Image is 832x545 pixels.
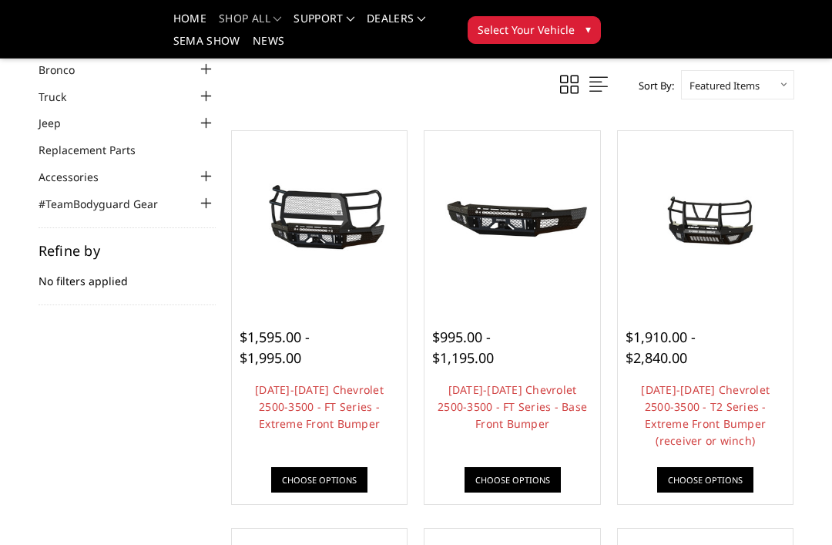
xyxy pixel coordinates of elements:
[236,180,404,258] img: 2024-2025 Chevrolet 2500-3500 - FT Series - Extreme Front Bumper
[428,180,596,258] img: 2024-2025 Chevrolet 2500-3500 - FT Series - Base Front Bumper
[432,328,494,367] span: $995.00 - $1,195.00
[468,16,601,44] button: Select Your Vehicle
[39,115,80,131] a: Jeep
[39,89,86,105] a: Truck
[478,22,575,38] span: Select Your Vehicle
[630,74,674,97] label: Sort By:
[271,467,367,493] a: Choose Options
[428,135,596,303] a: 2024-2025 Chevrolet 2500-3500 - FT Series - Base Front Bumper 2024-2025 Chevrolet 2500-3500 - FT ...
[39,142,155,158] a: Replacement Parts
[622,135,790,303] a: 2024-2025 Chevrolet 2500-3500 - T2 Series - Extreme Front Bumper (receiver or winch) 2024-2025 Ch...
[39,62,94,78] a: Bronco
[255,382,384,431] a: [DATE]-[DATE] Chevrolet 2500-3500 - FT Series - Extreme Front Bumper
[367,13,425,35] a: Dealers
[39,244,216,305] div: No filters applied
[236,135,404,303] a: 2024-2025 Chevrolet 2500-3500 - FT Series - Extreme Front Bumper 2024-2025 Chevrolet 2500-3500 - ...
[641,382,770,448] a: [DATE]-[DATE] Chevrolet 2500-3500 - T2 Series - Extreme Front Bumper (receiver or winch)
[219,13,281,35] a: shop all
[294,13,354,35] a: Support
[39,196,177,212] a: #TeamBodyguard Gear
[173,13,206,35] a: Home
[622,180,790,258] img: 2024-2025 Chevrolet 2500-3500 - T2 Series - Extreme Front Bumper (receiver or winch)
[240,328,310,367] span: $1,595.00 - $1,995.00
[465,467,561,493] a: Choose Options
[438,382,587,431] a: [DATE]-[DATE] Chevrolet 2500-3500 - FT Series - Base Front Bumper
[626,328,696,367] span: $1,910.00 - $2,840.00
[585,21,591,37] span: ▾
[755,471,832,545] iframe: Chat Widget
[657,467,753,493] a: Choose Options
[173,35,240,58] a: SEMA Show
[39,169,118,185] a: Accessories
[39,244,216,257] h5: Refine by
[253,35,284,58] a: News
